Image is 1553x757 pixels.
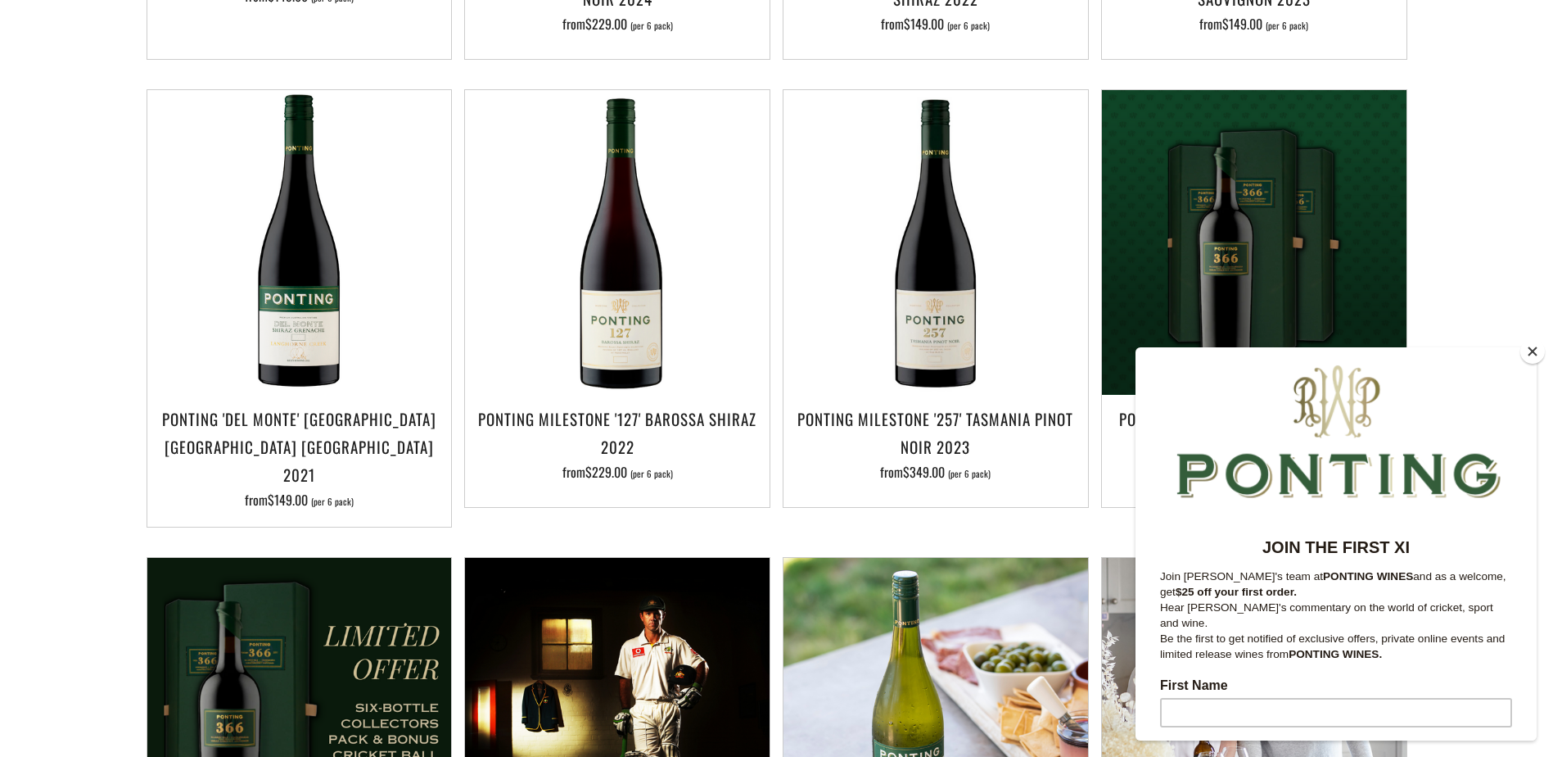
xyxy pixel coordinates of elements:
[880,462,991,482] span: from
[948,469,991,478] span: (per 6 pack)
[1102,405,1406,487] a: Ponting '366' Shiraz Cabernet 2020 (3 individually gift boxed bottles) from$350.00
[245,490,354,510] span: from
[268,490,308,510] span: $149.00
[562,462,673,482] span: from
[25,283,377,315] p: Be the first to get notified of exclusive offers, private online events and limited release wines...
[25,587,367,658] span: We will send you a confirmation email to subscribe. I agree to sign up to the Ponting Wines newsl...
[881,14,990,34] span: from
[903,462,945,482] span: $349.00
[792,405,1080,460] h3: Ponting Milestone '257' Tasmania Pinot Noir 2023
[311,497,354,506] span: (per 6 pack)
[585,14,627,34] span: $229.00
[25,252,377,283] p: Hear [PERSON_NAME]'s commentary on the world of cricket, sport and wine.
[127,191,274,209] strong: JOIN THE FIRST XI
[147,405,452,507] a: Ponting 'Del Monte' [GEOGRAPHIC_DATA] [GEOGRAPHIC_DATA] [GEOGRAPHIC_DATA] 2021 from$149.00 (per 6...
[630,469,673,478] span: (per 6 pack)
[40,238,161,251] strong: $25 off your first order.
[585,462,627,482] span: $229.00
[1222,14,1262,34] span: $149.00
[562,14,673,34] span: from
[904,14,944,34] span: $149.00
[18,64,1535,93] button: SUBSCRIBE
[1199,14,1308,34] span: from
[25,400,377,419] label: Last Name
[1520,339,1545,364] button: Close
[25,331,377,351] label: First Name
[153,301,246,313] strong: PONTING WINES.
[783,405,1088,487] a: Ponting Milestone '257' Tasmania Pinot Noir 2023 from$349.00 (per 6 pack)
[680,20,872,44] strong: JOIN THE FIRST XI
[25,537,377,567] input: Subscribe
[187,223,278,235] strong: PONTING WINES
[465,405,770,487] a: Ponting Milestone '127' Barossa Shiraz 2022 from$229.00 (per 6 pack)
[947,21,990,30] span: (per 6 pack)
[25,221,377,252] p: Join [PERSON_NAME]'s team at and as a welcome, get
[156,405,444,489] h3: Ponting 'Del Monte' [GEOGRAPHIC_DATA] [GEOGRAPHIC_DATA] [GEOGRAPHIC_DATA] 2021
[1266,21,1308,30] span: (per 6 pack)
[25,469,377,488] label: Email
[473,405,761,460] h3: Ponting Milestone '127' Barossa Shiraz 2022
[1110,405,1398,460] h3: Ponting '366' Shiraz Cabernet 2020 (3 individually gift boxed bottles)
[630,21,673,30] span: (per 6 pack)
